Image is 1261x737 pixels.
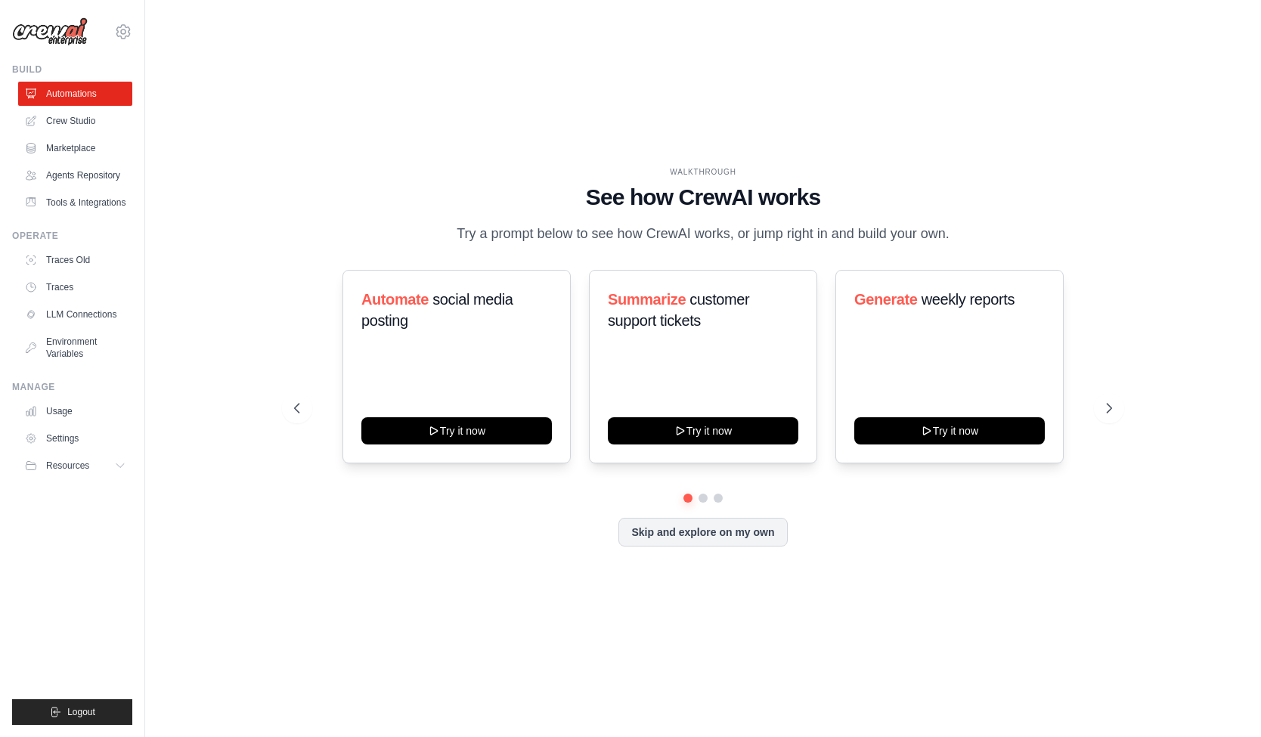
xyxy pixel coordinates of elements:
a: LLM Connections [18,302,132,327]
span: Automate [361,291,429,308]
a: Traces [18,275,132,299]
button: Try it now [608,417,798,444]
p: Try a prompt below to see how CrewAI works, or jump right in and build your own. [449,223,957,245]
iframe: Chat Widget [1185,664,1261,737]
span: Resources [46,460,89,472]
a: Crew Studio [18,109,132,133]
a: Agents Repository [18,163,132,187]
a: Environment Variables [18,330,132,366]
a: Marketplace [18,136,132,160]
div: WALKTHROUGH [294,166,1112,178]
span: Summarize [608,291,686,308]
span: social media posting [361,291,513,329]
span: Generate [854,291,918,308]
div: Operate [12,230,132,242]
button: Skip and explore on my own [618,518,787,547]
a: Tools & Integrations [18,190,132,215]
div: Manage [12,381,132,393]
span: weekly reports [922,291,1015,308]
div: Build [12,63,132,76]
button: Try it now [854,417,1045,444]
h1: See how CrewAI works [294,184,1112,211]
button: Logout [12,699,132,725]
a: Automations [18,82,132,106]
button: Resources [18,454,132,478]
a: Traces Old [18,248,132,272]
span: Logout [67,706,95,718]
button: Try it now [361,417,552,444]
a: Settings [18,426,132,451]
span: customer support tickets [608,291,749,329]
a: Usage [18,399,132,423]
img: Logo [12,17,88,46]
